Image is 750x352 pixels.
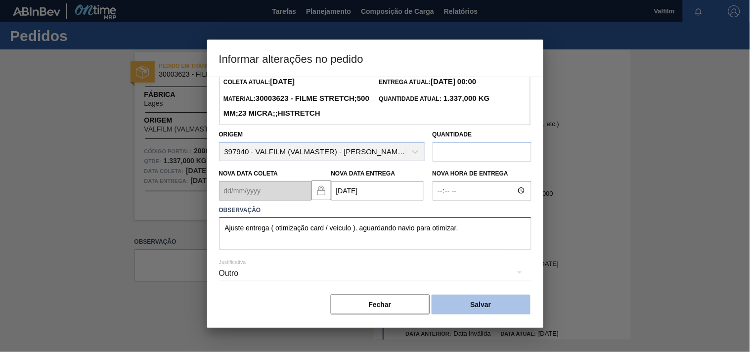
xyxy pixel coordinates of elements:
label: Observação [219,203,531,218]
input: dd/mm/yyyy [331,181,424,201]
label: Quantidade [433,131,472,138]
strong: 30003623 - FILME STRETCH;500 MM;23 MICRA;;HISTRETCH [223,94,369,117]
strong: 1.337,000 KG [441,94,490,102]
strong: [DATE] [270,77,295,86]
span: Coleta Atual: [223,79,295,86]
h3: Informar alterações no pedido [207,40,543,77]
label: Origem [219,131,243,138]
button: Salvar [432,295,530,314]
input: dd/mm/yyyy [219,181,311,201]
span: Entrega Atual: [379,79,477,86]
label: Nova Data Coleta [219,170,278,177]
span: Material: [223,95,369,117]
strong: [DATE] 00:00 [431,77,476,86]
label: Nova Data Entrega [331,170,396,177]
span: Quantidade Atual: [379,95,490,102]
button: locked [311,180,331,200]
label: Nova Hora de Entrega [433,167,531,181]
button: Fechar [331,295,430,314]
img: locked [315,184,327,196]
div: Outro [219,260,531,287]
textarea: Ajuste entrega ( otimização card / veiculo ). aguardando navio para otimizar. [219,217,531,250]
